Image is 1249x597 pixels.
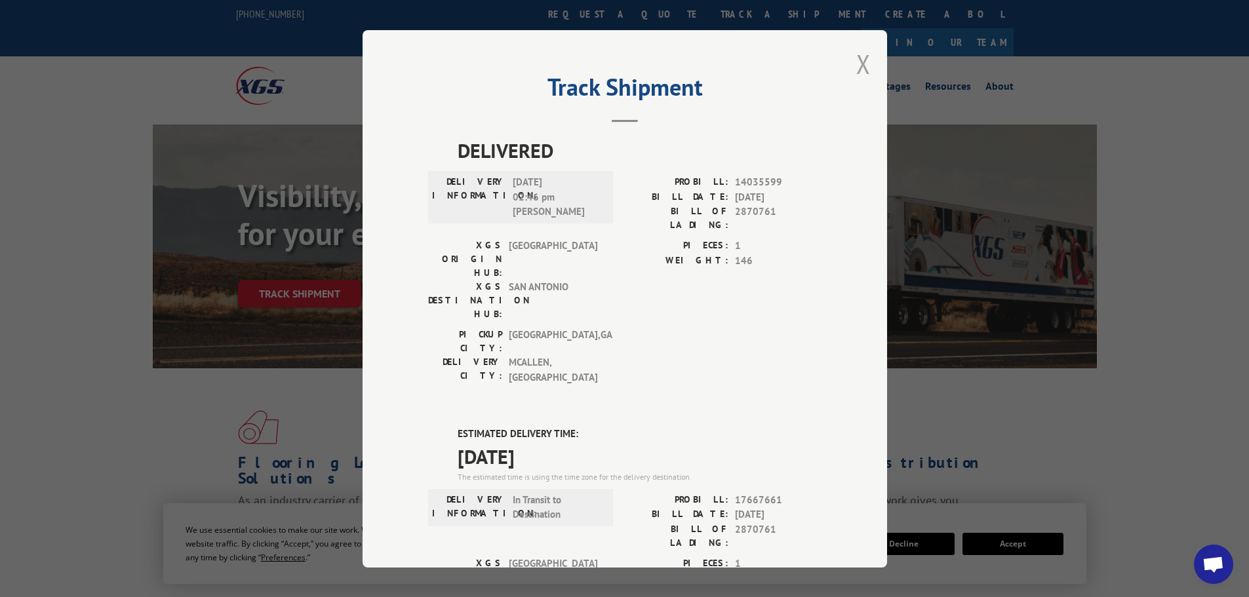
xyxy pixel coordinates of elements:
[509,239,597,280] span: [GEOGRAPHIC_DATA]
[625,175,728,190] label: PROBILL:
[735,507,822,522] span: [DATE]
[735,556,822,571] span: 1
[625,556,728,571] label: PIECES:
[432,175,506,220] label: DELIVERY INFORMATION:
[509,328,597,355] span: [GEOGRAPHIC_DATA] , GA
[735,522,822,549] span: 2870761
[735,239,822,254] span: 1
[458,427,822,442] label: ESTIMATED DELIVERY TIME:
[735,492,822,507] span: 17667661
[625,507,728,522] label: BILL DATE:
[625,253,728,268] label: WEIGHT:
[625,522,728,549] label: BILL OF LADING:
[625,189,728,204] label: BILL DATE:
[509,355,597,385] span: MCALLEN , [GEOGRAPHIC_DATA]
[509,280,597,321] span: SAN ANTONIO
[735,204,822,232] span: 2870761
[735,189,822,204] span: [DATE]
[1194,545,1233,584] div: Open chat
[432,492,506,522] label: DELIVERY INFORMATION:
[625,492,728,507] label: PROBILL:
[458,136,822,165] span: DELIVERED
[735,175,822,190] span: 14035599
[428,280,502,321] label: XGS DESTINATION HUB:
[513,492,601,522] span: In Transit to Destination
[428,78,822,103] h2: Track Shipment
[509,556,597,597] span: [GEOGRAPHIC_DATA]
[625,204,728,232] label: BILL OF LADING:
[625,239,728,254] label: PIECES:
[428,328,502,355] label: PICKUP CITY:
[428,556,502,597] label: XGS ORIGIN HUB:
[856,47,871,81] button: Close modal
[513,175,601,220] span: [DATE] 02:46 pm [PERSON_NAME]
[428,239,502,280] label: XGS ORIGIN HUB:
[458,441,822,471] span: [DATE]
[428,355,502,385] label: DELIVERY CITY:
[458,471,822,482] div: The estimated time is using the time zone for the delivery destination.
[735,253,822,268] span: 146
